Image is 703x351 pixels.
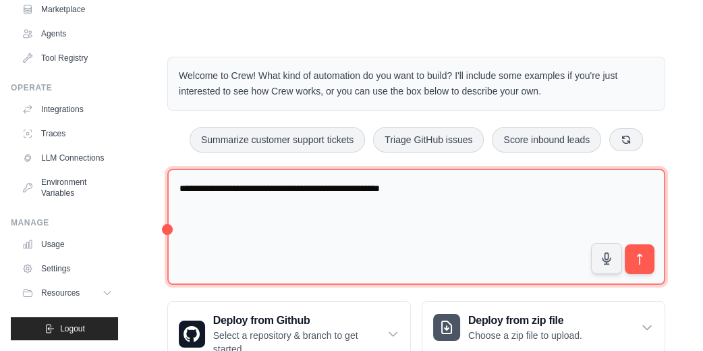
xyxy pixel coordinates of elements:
p: Welcome to Crew! What kind of automation do you want to build? I'll include some examples if you'... [179,68,654,99]
a: Traces [16,123,118,144]
a: Settings [16,258,118,279]
a: Usage [16,234,118,255]
a: Agents [16,23,118,45]
button: Triage GitHub issues [373,127,484,153]
button: Summarize customer support tickets [190,127,365,153]
button: Resources [16,282,118,304]
a: Integrations [16,99,118,120]
a: Environment Variables [16,171,118,204]
button: Logout [11,317,118,340]
a: LLM Connections [16,147,118,169]
span: Logout [60,323,85,334]
button: Score inbound leads [492,127,601,153]
div: Manage [11,217,118,228]
a: Tool Registry [16,47,118,69]
span: Resources [41,288,80,298]
div: Operate [11,82,118,93]
h3: Deploy from Github [213,313,387,329]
